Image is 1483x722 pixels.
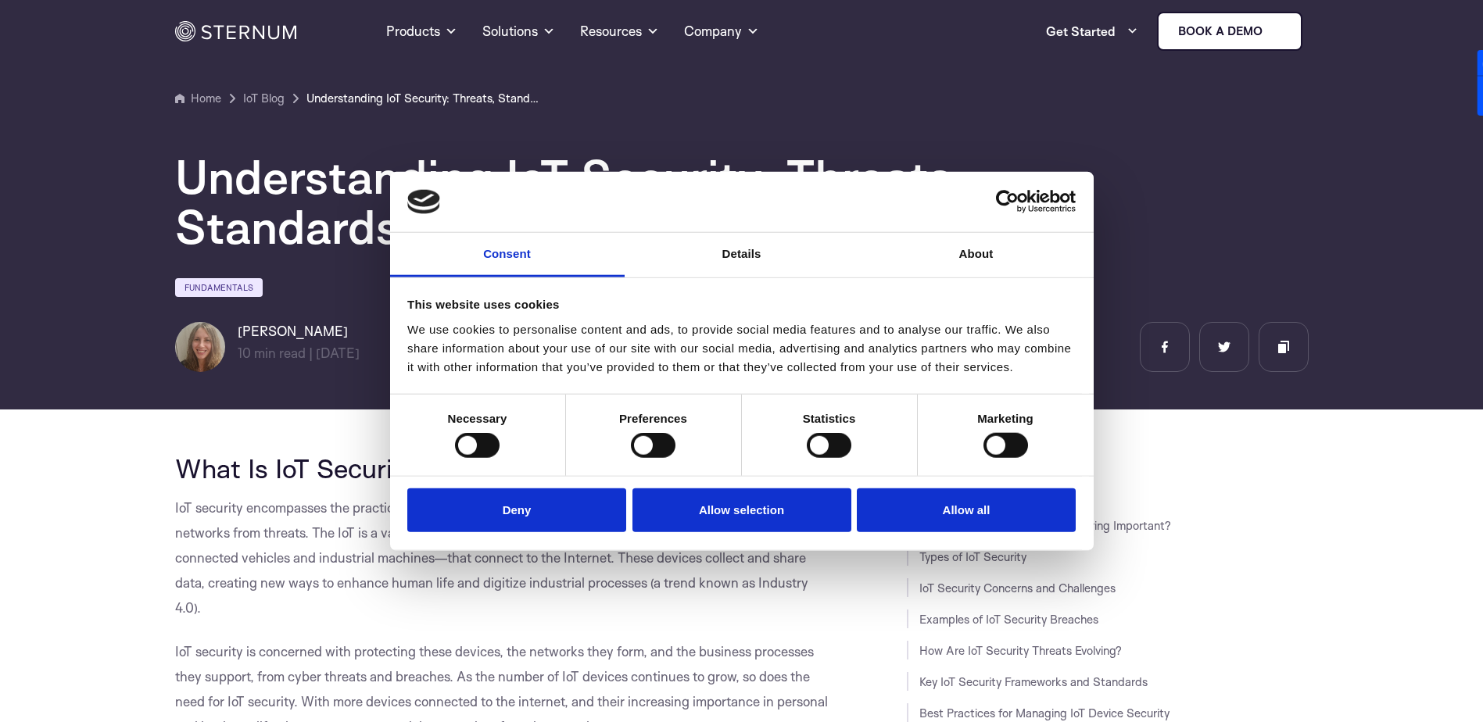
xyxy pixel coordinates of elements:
[907,453,1309,466] h3: JUMP TO SECTION
[175,452,429,484] span: What Is IoT Security?
[977,412,1033,425] strong: Marketing
[390,233,625,277] a: Consent
[448,412,507,425] strong: Necessary
[1157,12,1302,51] a: Book a demo
[632,488,851,532] button: Allow selection
[175,278,263,297] a: Fundamentals
[175,152,1113,252] h1: Understanding IoT Security: Threats, Standards & Best Practices
[803,412,856,425] strong: Statistics
[386,3,457,59] a: Products
[919,643,1122,658] a: How Are IoT Security Threats Evolving?
[243,89,285,108] a: IoT Blog
[175,322,225,372] img: Hadas Spektor
[1269,25,1281,38] img: sternum iot
[684,3,759,59] a: Company
[175,499,834,616] span: IoT security encompasses the practices and technologies used to safeguard Internet of Things (IoT...
[238,345,313,361] span: min read |
[919,612,1098,627] a: Examples of IoT Security Breaches
[238,345,251,361] span: 10
[306,89,541,108] a: Understanding IoT Security: Threats, Standards & Best Practices
[407,189,440,214] img: logo
[619,412,687,425] strong: Preferences
[859,233,1094,277] a: About
[1046,16,1138,47] a: Get Started
[482,3,555,59] a: Solutions
[175,89,221,108] a: Home
[857,488,1076,532] button: Allow all
[919,581,1116,595] a: IoT Security Concerns and Challenges
[939,190,1076,213] a: Usercentrics Cookiebot - opens in a new window
[407,488,626,532] button: Deny
[625,233,859,277] a: Details
[580,3,659,59] a: Resources
[919,549,1026,564] a: Types of IoT Security
[407,320,1076,377] div: We use cookies to personalise content and ads, to provide social media features and to analyse ou...
[238,322,360,341] h6: [PERSON_NAME]
[919,706,1170,720] a: Best Practices for Managing IoT Device Security
[407,295,1076,314] div: This website uses cookies
[919,674,1148,689] a: Key IoT Security Frameworks and Standards
[316,345,360,361] span: [DATE]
